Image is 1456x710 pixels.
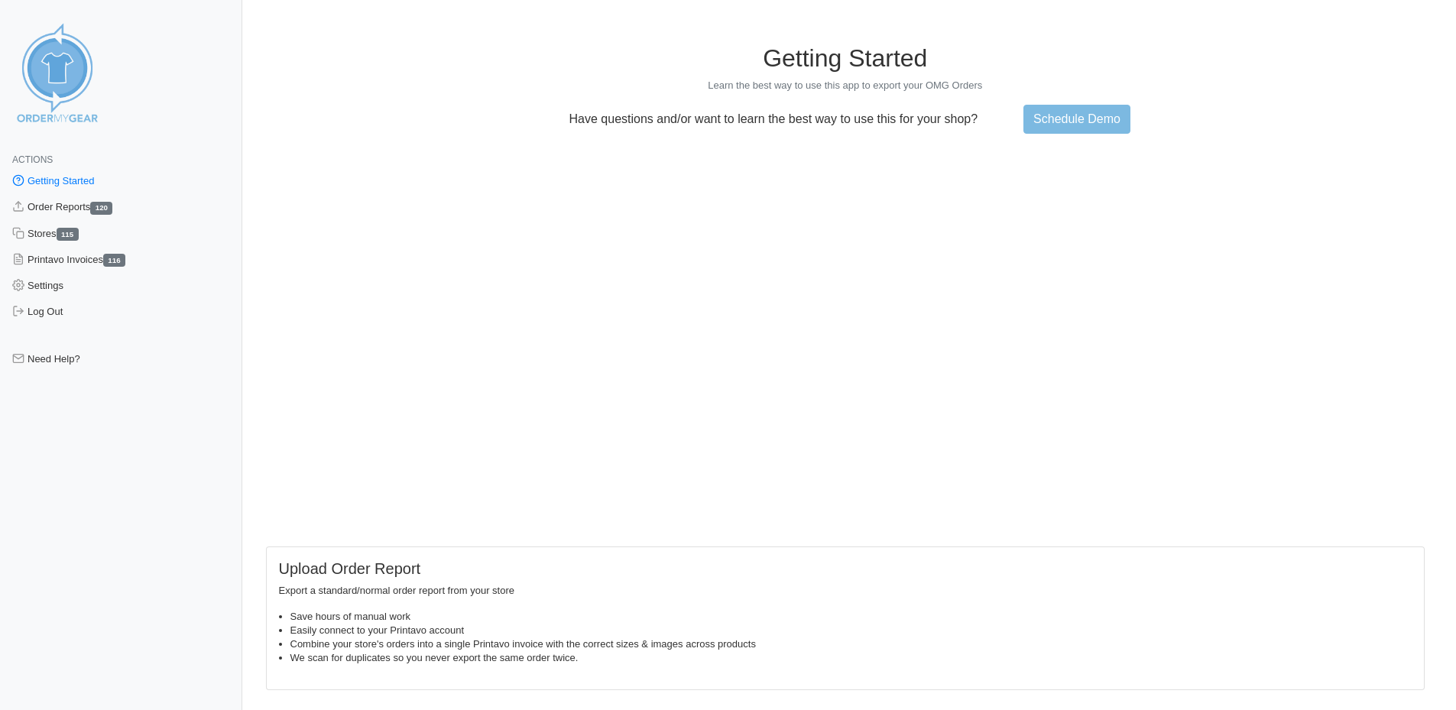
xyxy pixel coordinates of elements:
[560,112,987,126] p: Have questions and/or want to learn the best way to use this for your shop?
[12,154,53,165] span: Actions
[290,637,1412,651] li: Combine your store's orders into a single Printavo invoice with the correct sizes & images across...
[90,202,112,215] span: 120
[290,651,1412,665] li: We scan for duplicates so you never export the same order twice.
[279,559,1412,578] h5: Upload Order Report
[290,610,1412,624] li: Save hours of manual work
[279,584,1412,598] p: Export a standard/normal order report from your store
[266,79,1425,92] p: Learn the best way to use this app to export your OMG Orders
[57,228,79,241] span: 115
[103,254,125,267] span: 116
[1023,105,1130,134] a: Schedule Demo
[266,44,1425,73] h1: Getting Started
[290,624,1412,637] li: Easily connect to your Printavo account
